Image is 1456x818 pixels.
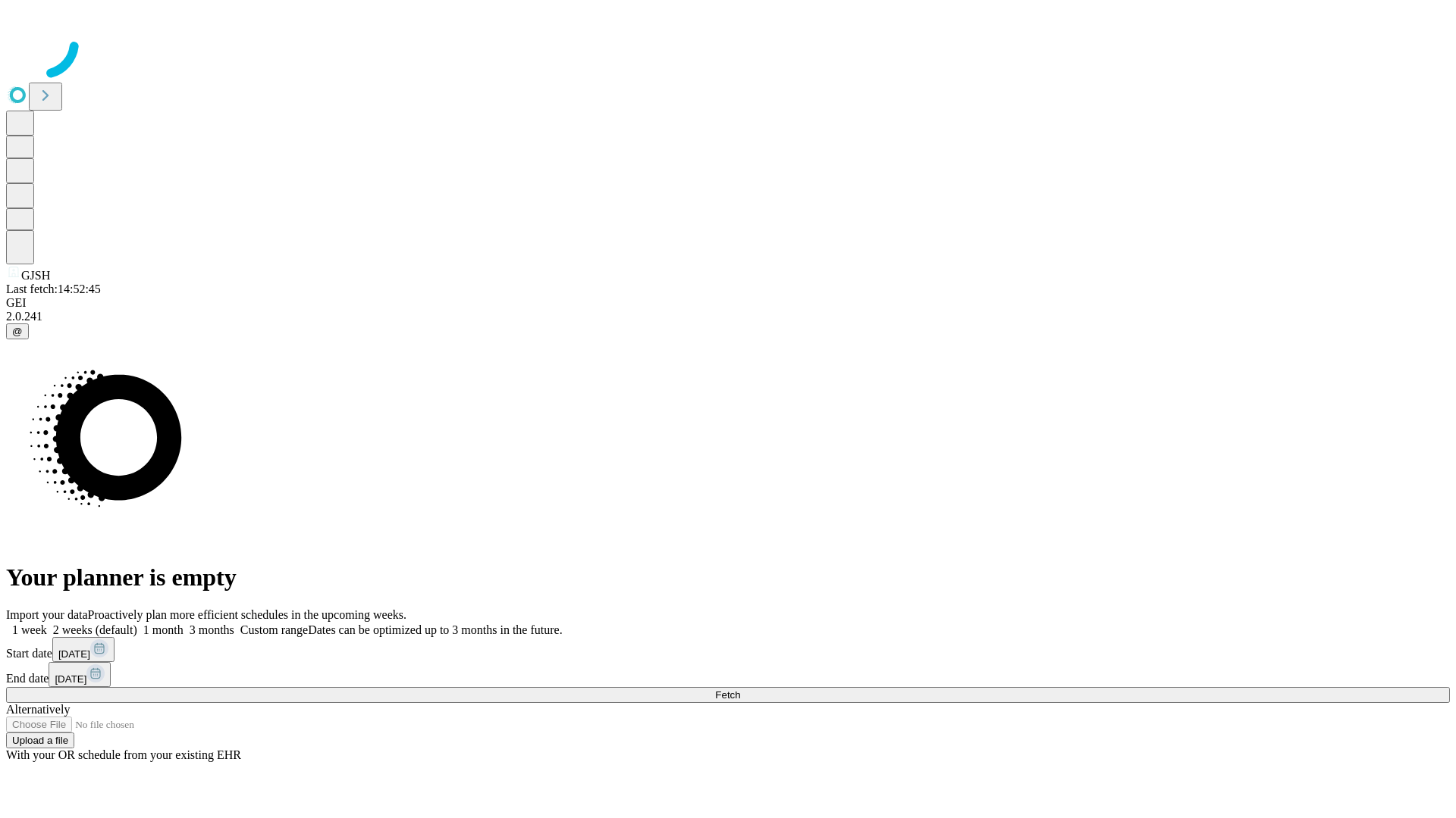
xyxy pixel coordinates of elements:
[143,623,184,636] span: 1 month
[49,662,111,687] button: [DATE]
[58,648,90,660] span: [DATE]
[55,673,86,685] span: [DATE]
[6,323,29,339] button: @
[53,623,137,636] span: 2 weeks (default)
[308,623,562,636] span: Dates can be optimized up to 3 months in the future.
[240,623,308,636] span: Custom range
[12,326,23,337] span: @
[6,637,1450,662] div: Start date
[6,296,1450,310] div: GEI
[21,269,50,282] span: GJSH
[6,748,241,761] span: With your OR schedule from your existing EHR
[6,608,88,621] span: Import your data
[715,689,740,701] span: Fetch
[6,310,1450,323] div: 2.0.241
[6,687,1450,703] button: Fetch
[52,637,115,662] button: [DATE]
[6,564,1450,592] h1: Your planner is empty
[6,662,1450,687] div: End date
[190,623,234,636] span: 3 months
[12,623,47,636] span: 1 week
[6,703,70,716] span: Alternatively
[6,283,101,295] span: Last fetch: 14:52:45
[6,732,74,748] button: Upload a file
[88,608,406,621] span: Proactively plan more efficient schedules in the upcoming weeks.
